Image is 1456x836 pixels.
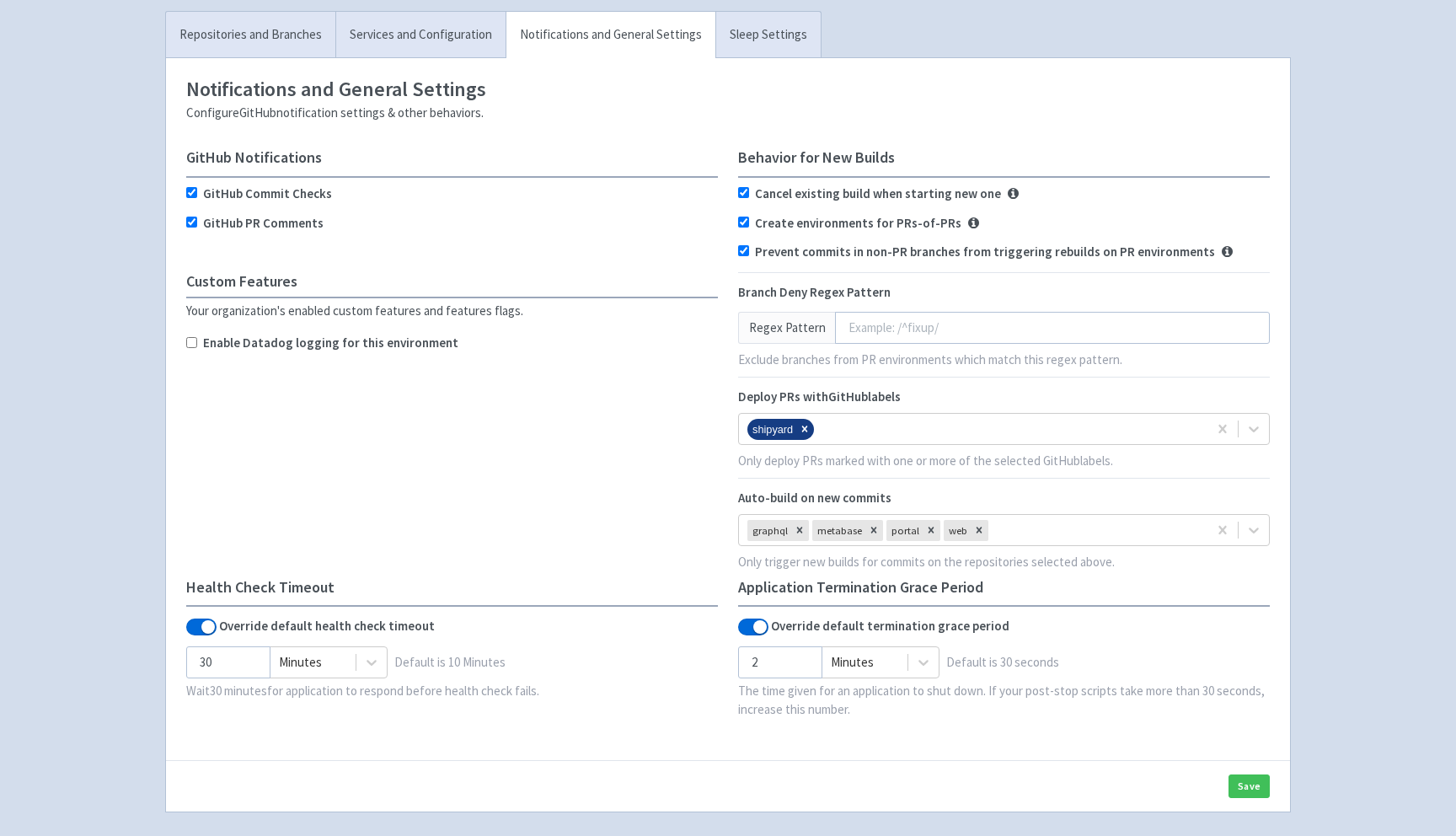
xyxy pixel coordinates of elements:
[738,149,1270,166] h4: Behavior for New Builds
[1228,774,1270,798] button: Save
[790,520,809,541] div: Remove graphql
[944,520,970,541] div: web
[738,312,836,344] div: Regex Pattern
[715,12,821,58] a: Sleep Settings
[771,617,1009,636] b: Override default termination grace period
[747,520,790,541] div: graphql
[738,453,1113,469] span: Only deploy PRs marked with one or more of the selected GitHub labels.
[755,243,1215,262] label: Prevent commits in non-PR branches from triggering rebuilds on PR environments
[186,78,1270,100] h3: Notifications and General Settings
[203,185,332,204] label: GitHub Commit Checks
[755,214,961,233] label: Create environments for PRs-of-PRs
[335,12,506,58] a: Services and Configuration
[922,520,940,541] div: Remove portal
[835,312,1270,344] input: Example: /^fixup/
[886,520,922,541] div: portal
[186,273,718,290] h4: Custom Features
[738,554,1115,570] span: Only trigger new builds for commits on the repositories selected above.
[186,302,718,321] div: Your organization's enabled custom features and features flags.
[203,334,458,353] label: Enable Datadog logging for this environment
[186,646,270,678] input: -
[738,490,891,506] span: Auto-build on new commits
[394,653,506,673] span: Default is 10 Minutes
[186,104,1270,123] div: Configure GitHub notification settings & other behaviors.
[946,653,1059,673] span: Default is 30 seconds
[166,12,335,58] a: Repositories and Branches
[738,284,891,300] span: Branch Deny Regex Pattern
[203,214,324,233] label: GitHub PR Comments
[738,389,901,405] span: Deploy PRs with GitHub labels
[747,419,795,440] div: shipyard
[864,520,883,541] div: Remove metabase
[186,149,718,166] h4: GitHub Notifications
[755,185,1001,204] label: Cancel existing build when starting new one
[795,419,814,440] div: Remove shipyard
[970,520,988,541] div: Remove web
[186,579,718,596] h4: Health Check Timeout
[506,12,715,58] a: Notifications and General Settings
[738,351,1122,367] span: Exclude branches from PR environments which match this regex pattern.
[738,579,1270,596] h4: Application Termination Grace Period
[738,682,1270,720] p: The time given for an application to shut down. If your post-stop scripts take more than 30 secon...
[219,617,435,636] b: Override default health check timeout
[738,646,822,678] input: -
[812,520,864,541] div: metabase
[186,682,718,701] p: Wait 30 minutes for application to respond before health check fails.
